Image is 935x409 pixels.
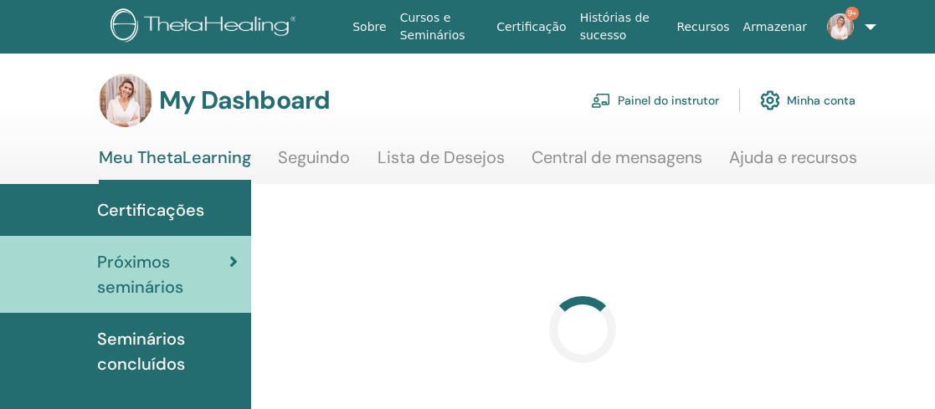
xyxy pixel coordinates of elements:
[591,93,611,108] img: chalkboard-teacher.svg
[490,12,573,43] a: Certificação
[159,85,330,115] h3: My Dashboard
[737,12,814,43] a: Armazenar
[99,74,152,127] img: default.jpg
[573,3,670,51] a: Histórias de sucesso
[97,249,229,299] span: Próximos seminários
[729,147,857,180] a: Ajuda e recursos
[591,82,719,119] a: Painel do instrutor
[97,197,204,222] span: Certificações
[760,82,855,119] a: Minha conta
[278,147,350,180] a: Seguindo
[346,12,393,43] a: Sobre
[97,326,238,376] span: Seminários concluídos
[393,3,491,51] a: Cursos e Seminários
[845,7,859,20] span: 9+
[827,13,854,40] img: default.jpg
[670,12,736,43] a: Recursos
[760,86,780,115] img: cog.svg
[110,8,302,46] img: logo.png
[99,147,251,184] a: Meu ThetaLearning
[532,147,702,180] a: Central de mensagens
[378,147,505,180] a: Lista de Desejos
